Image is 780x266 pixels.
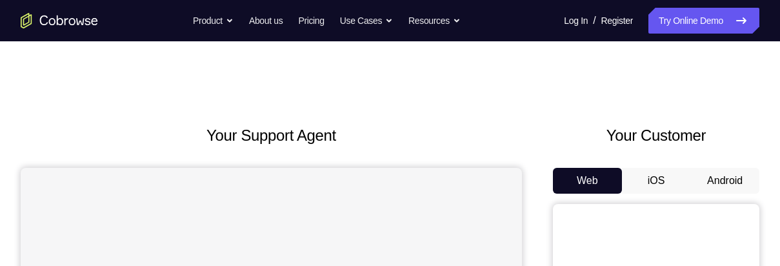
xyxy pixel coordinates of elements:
a: Try Online Demo [648,8,759,34]
h2: Your Support Agent [21,124,522,147]
a: About us [249,8,283,34]
button: Resources [408,8,461,34]
a: Register [601,8,633,34]
a: Log In [564,8,588,34]
button: Use Cases [340,8,393,34]
button: Web [553,168,622,194]
button: Android [690,168,759,194]
button: Product [193,8,234,34]
button: iOS [622,168,691,194]
a: Go to the home page [21,13,98,28]
h2: Your Customer [553,124,759,147]
a: Pricing [298,8,324,34]
span: / [593,13,595,28]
